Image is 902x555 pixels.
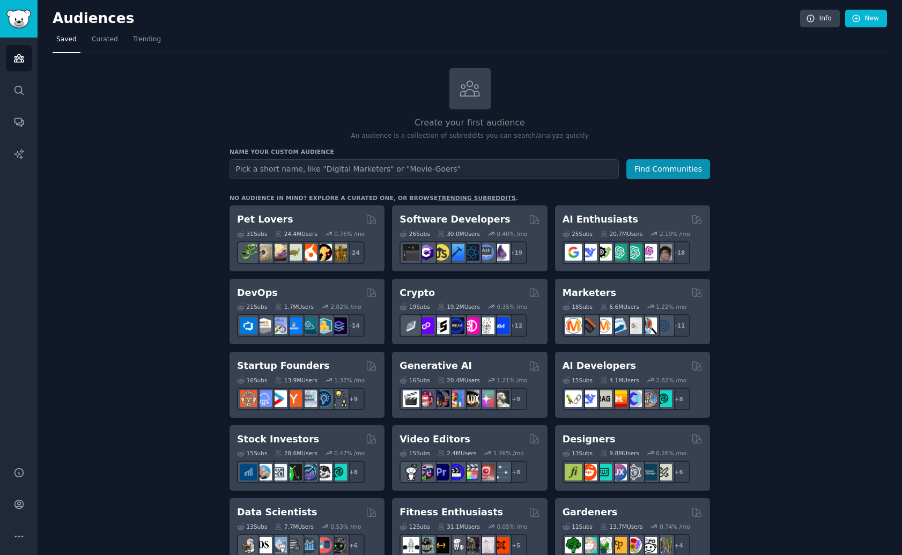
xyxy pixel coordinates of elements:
[463,390,479,407] img: FluxAI
[331,523,361,530] div: 0.53 % /mo
[342,241,365,264] div: + 24
[237,523,267,530] div: 13 Sub s
[563,286,616,300] h2: Marketers
[493,464,509,480] img: postproduction
[400,286,435,300] h2: Crypto
[230,131,710,141] p: An audience is a collection of subreddits you can search/analyze quickly
[563,359,636,373] h2: AI Developers
[315,537,332,553] img: datasets
[610,464,627,480] img: UXDesign
[625,244,642,261] img: chatgpt_prompts_
[595,464,612,480] img: UI_Design
[230,159,619,179] input: Pick a short name, like "Digital Marketers" or "Movie-Goers"
[563,433,616,446] h2: Designers
[563,213,638,226] h2: AI Enthusiasts
[230,116,710,130] h2: Create your first audience
[330,317,347,334] img: PlatformEngineers
[563,523,593,530] div: 11 Sub s
[497,376,528,384] div: 1.21 % /mo
[400,449,430,457] div: 15 Sub s
[275,376,317,384] div: 13.9M Users
[315,464,332,480] img: swingtrading
[237,506,317,519] h2: Data Scientists
[478,317,494,334] img: CryptoNews
[315,244,332,261] img: PetAdvice
[668,241,690,264] div: + 18
[493,244,509,261] img: elixir
[595,537,612,553] img: SavageGarden
[595,244,612,261] img: AItoolsCatalog
[565,537,582,553] img: vegetablegardening
[300,390,317,407] img: indiehackers
[497,230,528,238] div: 0.40 % /mo
[595,390,612,407] img: Rag
[505,388,527,410] div: + 9
[625,464,642,480] img: userexperience
[668,388,690,410] div: + 8
[580,244,597,261] img: DeepSeek
[438,195,515,201] a: trending subreddits
[403,390,419,407] img: aivideo
[463,317,479,334] img: defiblockchain
[600,230,642,238] div: 20.7M Users
[400,230,430,238] div: 26 Sub s
[563,506,618,519] h2: Gardeners
[237,449,267,457] div: 15 Sub s
[655,390,672,407] img: AIDevelopersSociety
[610,317,627,334] img: Emailmarketing
[845,10,887,28] a: New
[403,537,419,553] img: GYM
[342,388,365,410] div: + 9
[237,286,278,300] h2: DevOps
[610,390,627,407] img: MistralAI
[505,314,527,337] div: + 12
[418,244,434,261] img: csharp
[237,359,329,373] h2: Startup Founders
[478,464,494,480] img: Youtubevideo
[270,464,287,480] img: Forex
[640,390,657,407] img: llmops
[640,537,657,553] img: UrbanGardening
[400,213,510,226] h2: Software Developers
[400,303,430,310] div: 19 Sub s
[270,244,287,261] img: leopardgeckos
[563,303,593,310] div: 18 Sub s
[300,464,317,480] img: StocksAndTrading
[640,317,657,334] img: MarketingResearch
[275,523,314,530] div: 7.7M Users
[655,317,672,334] img: OnlineMarketing
[230,148,710,156] h3: Name your custom audience
[497,523,528,530] div: 0.05 % /mo
[580,317,597,334] img: bigseo
[230,194,518,202] div: No audience in mind? Explore a curated one, or browse .
[580,390,597,407] img: DeepSeek
[315,317,332,334] img: aws_cdk
[418,537,434,553] img: GymMotivation
[433,464,449,480] img: premiere
[660,523,690,530] div: 0.74 % /mo
[403,464,419,480] img: gopro
[400,359,472,373] h2: Generative AI
[438,230,480,238] div: 30.0M Users
[53,10,800,27] h2: Audiences
[610,244,627,261] img: chatgpt_promptDesign
[255,244,272,261] img: ballpython
[330,464,347,480] img: technicalanalysis
[625,537,642,553] img: flowers
[497,303,528,310] div: 0.35 % /mo
[640,244,657,261] img: OpenAIDev
[438,376,480,384] div: 20.4M Users
[478,390,494,407] img: starryai
[334,230,365,238] div: 0.76 % /mo
[448,244,464,261] img: iOSProgramming
[270,537,287,553] img: statistics
[237,376,267,384] div: 16 Sub s
[600,376,639,384] div: 4.1M Users
[300,537,317,553] img: analytics
[505,461,527,483] div: + 8
[270,317,287,334] img: Docker_DevOps
[433,244,449,261] img: learnjavascript
[255,390,272,407] img: SaaS
[285,537,302,553] img: dataengineering
[626,159,710,179] button: Find Communities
